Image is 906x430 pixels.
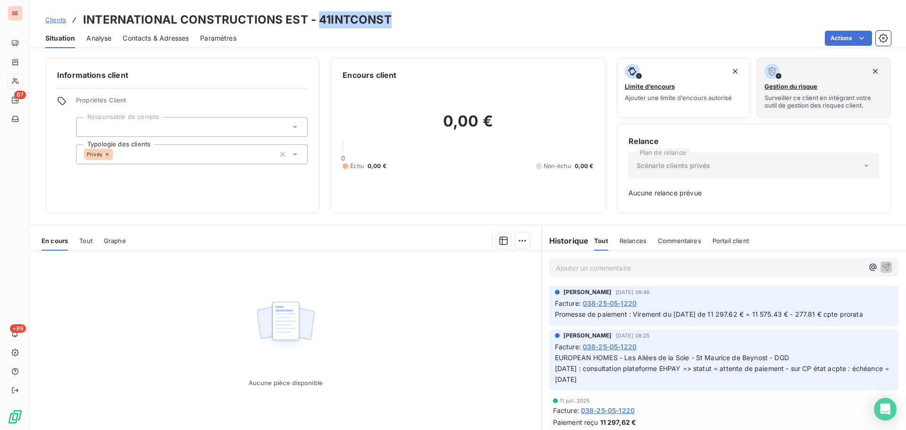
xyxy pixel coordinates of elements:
[8,6,23,21] div: SE
[625,94,732,101] span: Ajouter une limite d’encours autorisé
[560,398,590,404] span: 11 juil. 2025
[79,237,92,245] span: Tout
[544,162,571,170] span: Non-échu
[14,91,26,99] span: 87
[575,162,594,170] span: 0,00 €
[555,342,581,352] span: Facture :
[553,417,598,427] span: Paiement reçu
[563,331,612,340] span: [PERSON_NAME]
[343,112,593,140] h2: 0,00 €
[86,34,111,43] span: Analyse
[637,161,710,170] span: Scénario clients privés
[555,364,891,383] span: [DATE] : consultation plateforme EHPAY => statut = attente de paiement - sur CP état acpte : éché...
[104,237,126,245] span: Graphe
[45,16,66,24] span: Clients
[555,310,863,318] span: Promesse de paiement : Virement du [DATE] de 11 297.62 € = 11 575.43 € - 277.81 € cpte prorata
[200,34,236,43] span: Paramètres
[8,409,23,424] img: Logo LeanPay
[555,354,789,362] span: EUROPEAN HOMES - Les Allées de la Soie - St Maurice de Beynost - DGD
[629,188,879,198] span: Aucune relance prévue
[42,237,68,245] span: En cours
[350,162,364,170] span: Échu
[583,298,637,308] span: 038-25-05-1220
[343,69,396,81] h6: Encours client
[658,237,701,245] span: Commentaires
[825,31,872,46] button: Actions
[583,342,637,352] span: 038-25-05-1220
[341,154,345,162] span: 0
[756,58,891,118] button: Gestion du risqueSurveiller ce client en intégrant votre outil de gestion des risques client.
[255,296,316,355] img: Empty state
[581,405,635,415] span: 038-25-05-1220
[616,289,650,295] span: [DATE] 08:46
[764,94,883,109] span: Surveiller ce client en intégrant votre outil de gestion des risques client.
[616,333,650,338] span: [DATE] 08:25
[563,288,612,296] span: [PERSON_NAME]
[10,324,26,333] span: +99
[368,162,386,170] span: 0,00 €
[629,135,879,147] h6: Relance
[764,83,817,90] span: Gestion du risque
[553,405,579,415] span: Facture :
[625,83,675,90] span: Limite d’encours
[249,379,323,387] span: Aucune pièce disponible
[84,123,92,131] input: Ajouter une valeur
[620,237,646,245] span: Relances
[76,96,308,110] span: Propriétés Client
[713,237,749,245] span: Portail client
[57,69,308,81] h6: Informations client
[45,15,66,25] a: Clients
[617,58,751,118] button: Limite d’encoursAjouter une limite d’encours autorisé
[542,235,589,246] h6: Historique
[874,398,897,421] div: Open Intercom Messenger
[83,11,392,28] h3: INTERNATIONAL CONSTRUCTIONS EST - 41INTCONST
[87,152,102,157] span: Privés
[45,34,75,43] span: Situation
[600,417,637,427] span: 11 297,62 €
[123,34,189,43] span: Contacts & Adresses
[113,150,120,159] input: Ajouter une valeur
[555,298,581,308] span: Facture :
[594,237,608,245] span: Tout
